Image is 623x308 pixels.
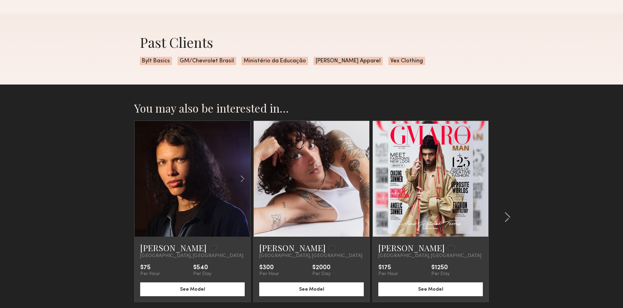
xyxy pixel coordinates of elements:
a: See Model [140,286,245,292]
div: Past Clients [140,33,483,51]
div: $540 [193,264,211,271]
span: Vex Clothing [388,57,425,65]
h2: You may also be interested in… [134,101,489,115]
div: Per Day [431,271,450,277]
div: Per Day [193,271,211,277]
button: See Model [259,282,364,296]
div: Per Day [312,271,331,277]
span: Ministério da Educação [242,57,308,65]
div: $175 [378,264,398,271]
div: $75 [140,264,160,271]
span: GM/Chevrolet Brasil [178,57,236,65]
a: [PERSON_NAME] [140,242,207,253]
div: Per Hour [259,271,279,277]
div: $300 [259,264,279,271]
a: [PERSON_NAME] [378,242,445,253]
span: [GEOGRAPHIC_DATA], [GEOGRAPHIC_DATA] [378,253,481,259]
span: Bylt Basics [140,57,172,65]
span: [PERSON_NAME] Apparel [314,57,383,65]
div: Per Hour [378,271,398,277]
button: See Model [140,282,245,296]
div: $2000 [312,264,331,271]
div: Per Hour [140,271,160,277]
button: See Model [378,282,483,296]
a: See Model [259,286,364,292]
span: [GEOGRAPHIC_DATA], [GEOGRAPHIC_DATA] [259,253,362,259]
span: [GEOGRAPHIC_DATA], [GEOGRAPHIC_DATA] [140,253,243,259]
a: [PERSON_NAME] [259,242,326,253]
a: See Model [378,286,483,292]
div: $1250 [431,264,450,271]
